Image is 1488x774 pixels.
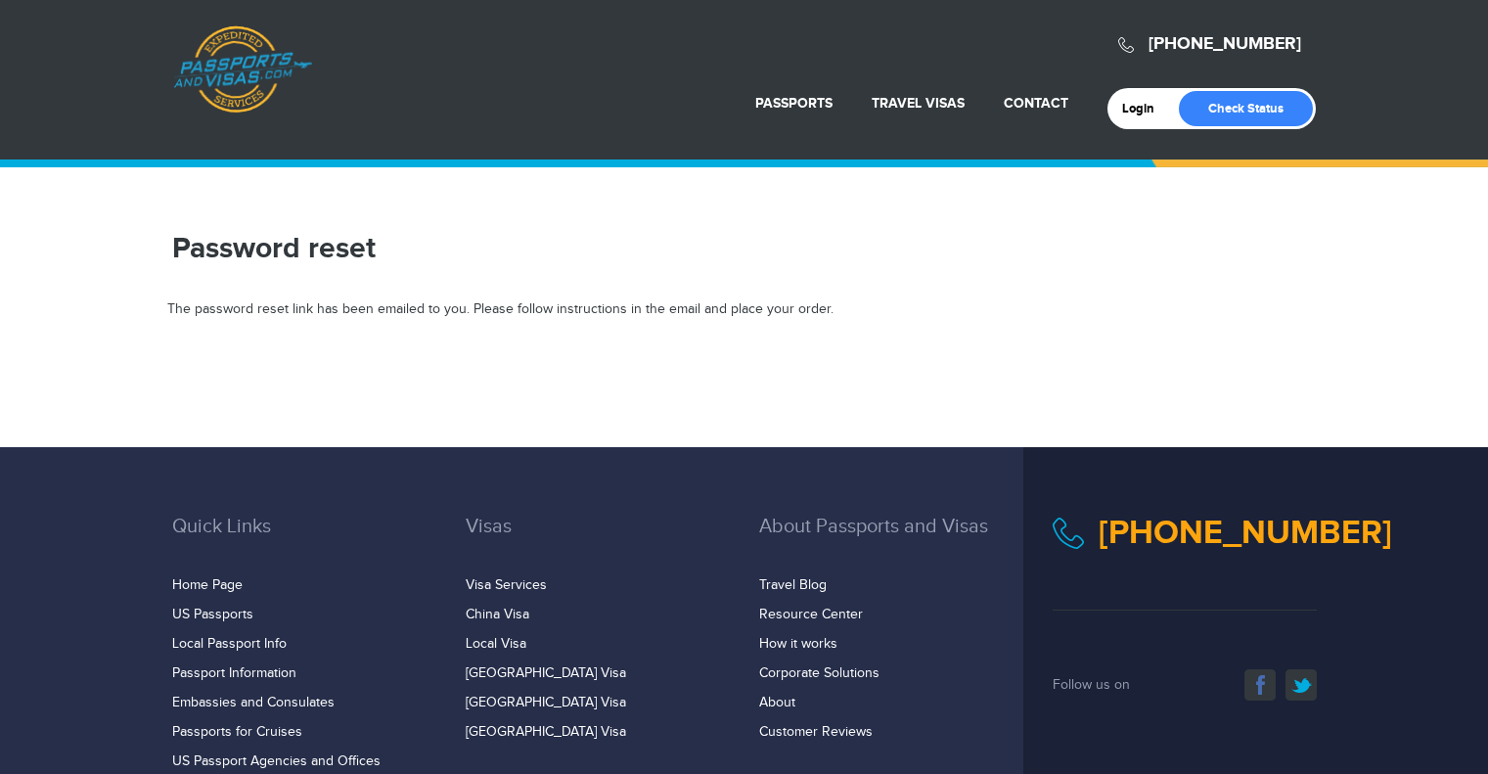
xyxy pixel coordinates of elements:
[1099,513,1392,553] a: [PHONE_NUMBER]
[755,95,833,112] a: Passports
[759,636,837,652] a: How it works
[172,753,381,769] a: US Passport Agencies and Offices
[1004,95,1068,112] a: Contact
[172,231,1023,266] h1: Password reset
[173,25,312,114] a: Passports & [DOMAIN_NAME]
[466,724,626,740] a: [GEOGRAPHIC_DATA] Visa
[1285,669,1317,701] a: twitter
[172,577,243,593] a: Home Page
[1053,677,1130,693] span: Follow us on
[1179,91,1313,126] a: Check Status
[466,516,730,567] h3: Visas
[466,607,529,622] a: China Visa
[172,724,302,740] a: Passports for Cruises
[466,577,547,593] a: Visa Services
[759,724,873,740] a: Customer Reviews
[759,607,863,622] a: Resource Center
[466,695,626,710] a: [GEOGRAPHIC_DATA] Visa
[759,665,879,681] a: Corporate Solutions
[172,516,436,567] h3: Quick Links
[759,577,827,593] a: Travel Blog
[466,636,526,652] a: Local Visa
[1149,33,1301,55] a: [PHONE_NUMBER]
[167,300,1322,320] div: The password reset link has been emailed to you. Please follow instructions in the email and plac...
[172,607,253,622] a: US Passports
[872,95,965,112] a: Travel Visas
[172,665,296,681] a: Passport Information
[172,695,335,710] a: Embassies and Consulates
[759,516,1023,567] h3: About Passports and Visas
[172,636,287,652] a: Local Passport Info
[466,665,626,681] a: [GEOGRAPHIC_DATA] Visa
[759,695,795,710] a: About
[1244,669,1276,701] a: facebook
[1122,101,1168,116] a: Login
